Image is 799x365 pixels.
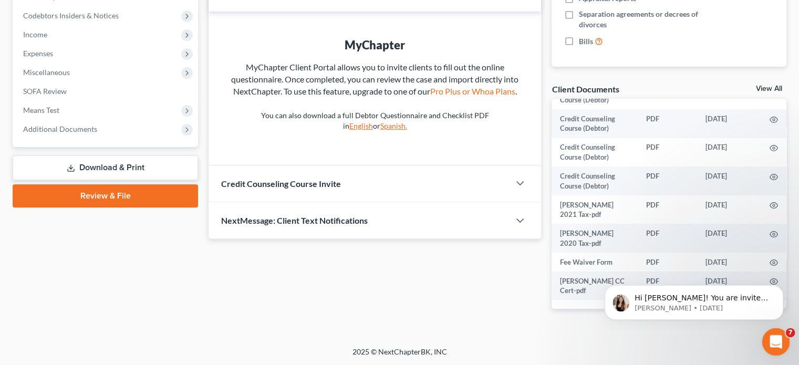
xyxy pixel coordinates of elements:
[23,295,47,302] span: Home
[697,109,761,138] td: [DATE]
[638,166,697,195] td: PDF
[697,138,761,167] td: [DATE]
[46,40,181,50] p: Message from Kelly, sent 177w ago
[23,11,119,20] span: Codebtors Insiders & Notices
[638,253,697,272] td: PDF
[22,132,175,143] div: Send us a message
[638,224,697,253] td: PDF
[70,268,140,310] button: Messages
[221,215,368,225] span: NextMessage: Client Text Notifications
[380,121,407,130] a: Spanish.
[46,30,179,112] span: Hi [PERSON_NAME]! You are invited to our webinar, Meet the Customer Success Team: Behind the Scen...
[87,295,123,302] span: Messages
[22,179,85,190] span: Search for help
[349,121,373,130] a: English
[15,82,198,101] a: SOFA Review
[23,106,59,114] span: Means Test
[15,173,195,194] button: Search for help
[579,36,593,47] span: Bills
[132,17,153,38] img: Profile image for James
[786,328,795,338] span: 7
[552,138,638,167] td: Credit Counseling Course (Debtor)
[23,87,67,96] span: SOFA Review
[23,124,97,133] span: Additional Documents
[697,224,761,253] td: [DATE]
[638,109,697,138] td: PDF
[22,242,176,264] div: Statement of Financial Affairs - Gross Yearly Income (Other)
[11,123,200,163] div: Send us a messageWe typically reply in a few hours
[697,166,761,195] td: [DATE]
[221,179,341,189] span: Credit Counseling Course Invite
[697,253,761,272] td: [DATE]
[697,195,761,224] td: [DATE]
[552,224,638,253] td: [PERSON_NAME] 2020 Tax-pdf
[21,75,189,92] p: Hi there!
[181,17,200,36] div: Close
[552,253,638,272] td: Fee Waiver Form
[167,295,183,302] span: Help
[579,9,719,30] span: Separation agreements or decrees of divorces
[589,263,799,337] iframe: Intercom notifications message
[638,195,697,224] td: PDF
[230,37,520,53] div: MyChapter
[638,138,697,167] td: PDF
[13,155,198,180] a: Download & Print
[23,68,70,77] span: Miscellaneous
[430,86,515,96] a: Pro Plus or Whoa Plans
[13,184,198,207] a: Review & File
[23,30,47,39] span: Income
[22,203,176,214] div: Form Preview Helper
[21,92,189,110] p: How can we help?
[23,49,53,58] span: Expenses
[21,23,91,34] img: logo
[552,195,638,224] td: [PERSON_NAME] 2021 Tax-pdf
[15,199,195,218] div: Form Preview Helper
[22,143,175,154] div: We typically reply in a few hours
[15,237,195,268] div: Statement of Financial Affairs - Gross Yearly Income (Other)
[140,268,210,310] button: Help
[112,17,133,38] img: Profile image for Kelly
[552,109,638,138] td: Credit Counseling Course (Debtor)
[552,272,638,300] td: [PERSON_NAME] CC Cert-pdf
[152,17,173,38] img: Profile image for Lindsey
[230,110,520,131] p: You can also download a full Debtor Questionnaire and Checklist PDF in or
[22,222,176,233] div: Attorney's Disclosure of Compensation
[756,85,782,92] a: View All
[552,166,638,195] td: Credit Counseling Course (Debtor)
[15,218,195,237] div: Attorney's Disclosure of Compensation
[552,84,619,95] div: Client Documents
[762,328,790,356] iframe: Intercom live chat
[231,62,518,96] span: MyChapter Client Portal allows you to invite clients to fill out the online questionnaire. Once c...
